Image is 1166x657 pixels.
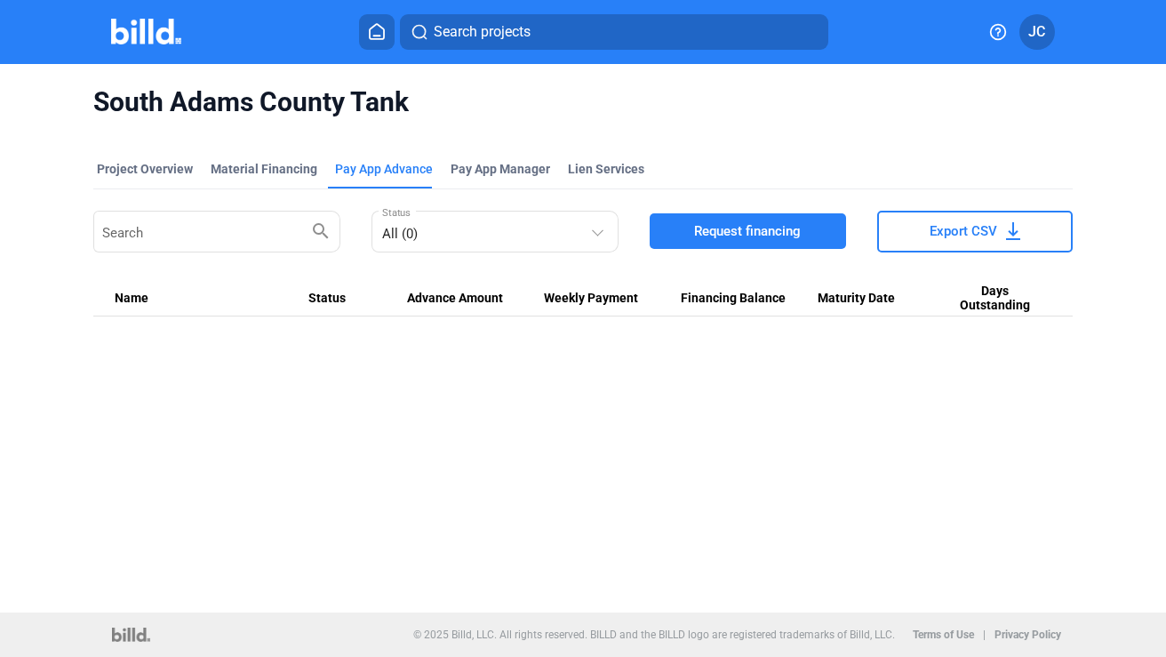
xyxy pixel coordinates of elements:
[913,629,974,641] b: Terms of Use
[400,14,828,50] button: Search projects
[983,629,986,641] p: |
[930,222,997,240] span: Export CSV
[382,226,418,242] span: All (0)
[211,160,317,178] div: Material Financing
[694,222,801,240] span: Request financing
[818,291,954,307] div: Maturity Date
[111,19,181,44] img: Billd Company Logo
[97,160,193,178] div: Project Overview
[407,291,503,307] span: Advance Amount
[650,213,845,249] button: Request financing
[818,291,895,307] span: Maturity Date
[955,284,1051,314] div: Days Outstanding
[955,284,1035,314] span: Days Outstanding
[115,291,308,307] div: Name
[681,291,818,307] div: Financing Balance
[407,291,544,307] div: Advance Amount
[413,629,895,641] p: © 2025 Billd, LLC. All rights reserved. BILLD and the BILLD logo are registered trademarks of Bil...
[1028,21,1045,43] span: JC
[994,629,1061,641] b: Privacy Policy
[544,291,638,307] span: Weekly Payment
[568,160,644,178] div: Lien Services
[112,628,150,642] img: logo
[308,291,406,307] div: Status
[451,160,550,178] span: Pay App Manager
[308,291,346,307] span: Status
[335,160,433,178] div: Pay App Advance
[310,220,331,241] mat-icon: search
[93,85,1073,119] span: South Adams County Tank
[434,21,531,43] span: Search projects
[1019,14,1055,50] button: JC
[877,211,1073,252] button: Export CSV
[681,291,786,307] span: Financing Balance
[544,291,681,307] div: Weekly Payment
[115,291,148,307] span: Name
